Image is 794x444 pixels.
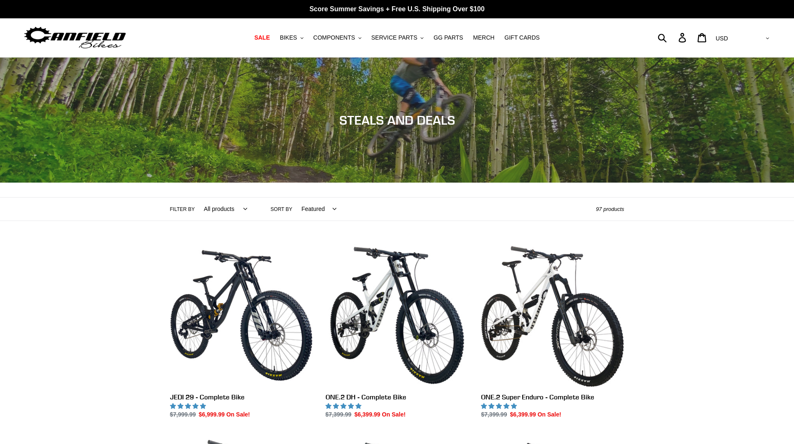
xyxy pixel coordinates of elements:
[371,34,417,41] span: SERVICE PARTS
[429,32,467,43] a: GG PARTS
[170,206,195,213] label: Filter by
[271,206,292,213] label: Sort by
[500,32,544,43] a: GIFT CARDS
[662,28,684,47] input: Search
[469,32,498,43] a: MERCH
[473,34,494,41] span: MERCH
[309,32,366,43] button: COMPONENTS
[254,34,270,41] span: SALE
[433,34,463,41] span: GG PARTS
[339,113,455,128] span: STEALS AND DEALS
[313,34,355,41] span: COMPONENTS
[596,206,624,212] span: 97 products
[367,32,428,43] button: SERVICE PARTS
[280,34,297,41] span: BIKES
[250,32,274,43] a: SALE
[276,32,307,43] button: BIKES
[504,34,540,41] span: GIFT CARDS
[23,25,127,51] img: Canfield Bikes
